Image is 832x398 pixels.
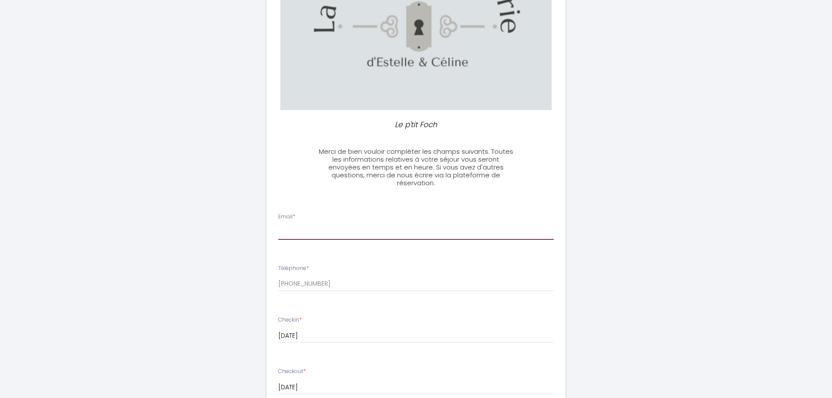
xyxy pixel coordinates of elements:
p: Le p'tit Foch [323,119,510,131]
h3: Merci de bien vouloir compléter les champs suivants. Toutes les informations relatives à votre sé... [319,148,513,187]
label: Checkout [278,367,306,376]
label: Téléphone [278,264,309,273]
label: Checkin [278,316,302,324]
label: Email [278,213,295,221]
